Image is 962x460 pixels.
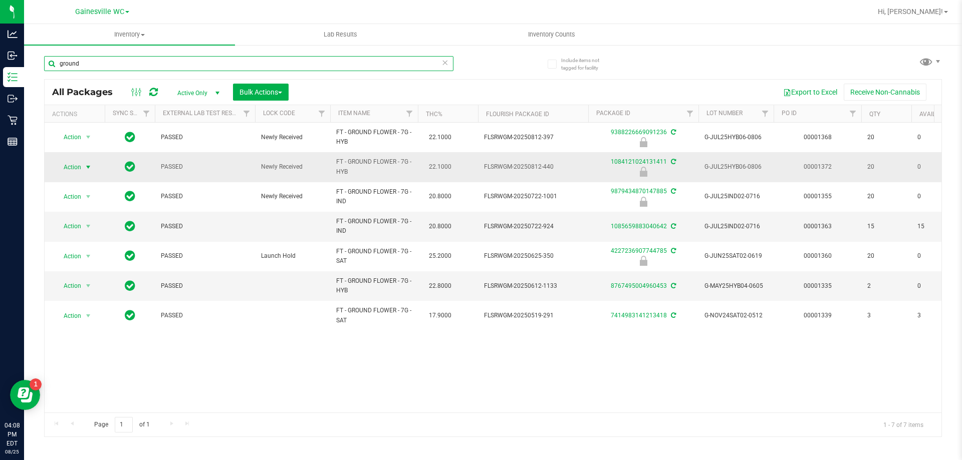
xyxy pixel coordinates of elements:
a: Qty [869,111,880,118]
span: select [82,309,95,323]
span: G-JUL25HYB06-0806 [704,162,768,172]
inline-svg: Outbound [8,94,18,104]
span: PASSED [161,281,249,291]
p: 08/25 [5,448,20,455]
span: FLSRWGM-20250722-924 [484,222,582,231]
span: PASSED [161,222,249,231]
span: 2 [867,281,905,291]
span: select [82,130,95,144]
a: Filter [682,105,698,122]
inline-svg: Inventory [8,72,18,82]
span: FLSRWGM-20250722-1001 [484,192,582,201]
span: 0 [917,192,955,201]
span: 0 [917,133,955,142]
input: 1 [115,417,133,432]
span: 17.9000 [424,308,456,323]
span: FT - GROUND FLOWER - 7G - IND [336,187,412,206]
a: 4227236907744785 [611,247,667,254]
span: FT - GROUND FLOWER - 7G - SAT [336,247,412,266]
a: 1084121024131411 [611,158,667,165]
span: Lab Results [310,30,371,39]
a: Flourish Package ID [486,111,549,118]
a: 9388226669091236 [611,129,667,136]
button: Export to Excel [777,84,844,101]
iframe: Resource center [10,380,40,410]
a: Filter [757,105,774,122]
a: 7414983141213418 [611,312,667,319]
span: PASSED [161,162,249,172]
input: Search Package ID, Item Name, SKU, Lot or Part Number... [44,56,453,71]
a: 00001372 [804,163,832,170]
iframe: Resource center unread badge [30,378,42,390]
a: 1085659883040642 [611,223,667,230]
inline-svg: Reports [8,137,18,147]
div: Newly Received [587,167,700,177]
span: Sync from Compliance System [669,247,676,254]
span: Hi, [PERSON_NAME]! [878,8,943,16]
span: FLSRWGM-20250812-397 [484,133,582,142]
span: select [82,190,95,204]
span: 20.8000 [424,219,456,234]
a: Package ID [596,110,630,117]
a: 00001355 [804,193,832,200]
span: 0 [917,251,955,261]
span: G-JUL25IND02-0716 [704,222,768,231]
span: In Sync [125,160,135,174]
span: 1 - 7 of 7 items [875,417,931,432]
a: Lock Code [263,110,295,117]
span: Action [55,190,82,204]
div: Newly Received [587,197,700,207]
span: 22.1000 [424,160,456,174]
a: Filter [138,105,155,122]
a: 00001335 [804,282,832,289]
a: Sync Status [113,110,151,117]
span: G-JUL25HYB06-0806 [704,133,768,142]
span: Action [55,219,82,233]
span: Action [55,249,82,263]
a: Lab Results [235,24,446,45]
span: In Sync [125,189,135,203]
a: Filter [238,105,255,122]
span: 20 [867,162,905,172]
span: Sync from Compliance System [669,282,676,289]
span: Clear [441,56,448,69]
span: Action [55,130,82,144]
span: 15 [917,222,955,231]
inline-svg: Analytics [8,29,18,39]
span: 20 [867,251,905,261]
div: Actions [52,111,101,118]
a: Inventory [24,24,235,45]
span: In Sync [125,279,135,293]
span: 15 [867,222,905,231]
span: All Packages [52,87,123,98]
a: External Lab Test Result [163,110,242,117]
span: G-NOV24SAT02-0512 [704,311,768,320]
a: Available [919,111,949,118]
a: Item Name [338,110,370,117]
span: select [82,160,95,174]
span: FT - GROUND FLOWER - 7G - HYB [336,276,412,295]
a: PO ID [782,110,797,117]
inline-svg: Inbound [8,51,18,61]
span: Newly Received [261,133,324,142]
span: G-MAY25HYB04-0605 [704,281,768,291]
span: In Sync [125,249,135,263]
span: FT - GROUND FLOWER - 7G - SAT [336,306,412,325]
span: select [82,219,95,233]
span: Action [55,309,82,323]
span: In Sync [125,219,135,233]
p: 04:08 PM EDT [5,421,20,448]
span: In Sync [125,308,135,322]
a: Filter [845,105,861,122]
a: Filter [314,105,330,122]
span: FT - GROUND FLOWER - 7G - HYB [336,128,412,147]
span: FLSRWGM-20250625-350 [484,251,582,261]
span: select [82,279,95,293]
a: Lot Number [706,110,743,117]
a: 8767495004960453 [611,282,667,289]
span: PASSED [161,133,249,142]
span: Action [55,279,82,293]
span: 20 [867,133,905,142]
span: G-JUN25SAT02-0619 [704,251,768,261]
